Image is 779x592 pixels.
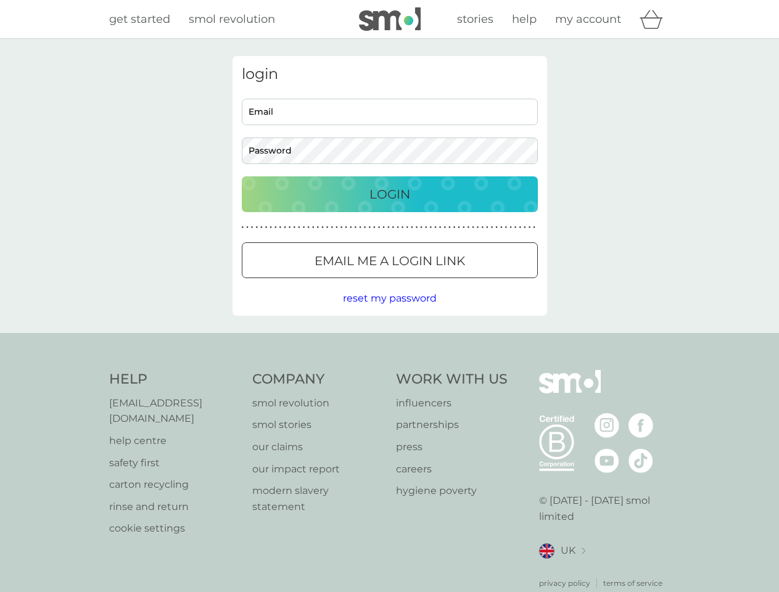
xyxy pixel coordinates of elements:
[109,499,241,515] p: rinse and return
[477,224,479,231] p: ●
[242,224,244,231] p: ●
[533,224,535,231] p: ●
[252,370,384,389] h4: Company
[529,224,531,231] p: ●
[387,224,390,231] p: ●
[416,224,418,231] p: ●
[582,548,585,554] img: select a new location
[270,224,272,231] p: ●
[251,224,253,231] p: ●
[315,251,465,271] p: Email me a login link
[555,10,621,28] a: my account
[453,224,456,231] p: ●
[359,224,361,231] p: ●
[396,395,508,411] a: influencers
[189,12,275,26] span: smol revolution
[406,224,408,231] p: ●
[109,433,241,449] a: help centre
[340,224,343,231] p: ●
[629,448,653,473] img: visit the smol Tiktok page
[368,224,371,231] p: ●
[252,461,384,477] a: our impact report
[359,7,421,31] img: smol
[396,370,508,389] h4: Work With Us
[298,224,300,231] p: ●
[396,417,508,433] a: partnerships
[255,224,258,231] p: ●
[189,10,275,28] a: smol revolution
[539,370,601,412] img: smol
[402,224,404,231] p: ●
[539,577,590,589] p: privacy policy
[629,413,653,438] img: visit the smol Facebook page
[514,224,517,231] p: ●
[486,224,488,231] p: ●
[519,224,521,231] p: ●
[326,224,329,231] p: ●
[595,448,619,473] img: visit the smol Youtube page
[279,224,282,231] p: ●
[307,224,310,231] p: ●
[303,224,305,231] p: ●
[539,543,554,559] img: UK flag
[260,224,263,231] p: ●
[457,12,493,26] span: stories
[252,483,384,514] a: modern slavery statement
[246,224,249,231] p: ●
[640,7,670,31] div: basket
[539,493,670,524] p: © [DATE] - [DATE] smol limited
[355,224,357,231] p: ●
[512,12,537,26] span: help
[430,224,432,231] p: ●
[458,224,460,231] p: ●
[500,224,503,231] p: ●
[472,224,474,231] p: ●
[109,477,241,493] a: carton recycling
[336,224,338,231] p: ●
[350,224,352,231] p: ●
[252,417,384,433] a: smol stories
[448,224,451,231] p: ●
[252,395,384,411] a: smol revolution
[420,224,422,231] p: ●
[284,224,286,231] p: ●
[392,224,395,231] p: ●
[443,224,446,231] p: ●
[512,10,537,28] a: help
[396,461,508,477] a: careers
[321,224,324,231] p: ●
[343,292,437,304] span: reset my password
[289,224,291,231] p: ●
[396,483,508,499] p: hygiene poverty
[396,439,508,455] a: press
[252,439,384,455] a: our claims
[293,224,295,231] p: ●
[109,12,170,26] span: get started
[331,224,333,231] p: ●
[378,224,381,231] p: ●
[265,224,268,231] p: ●
[457,10,493,28] a: stories
[439,224,442,231] p: ●
[109,370,241,389] h4: Help
[434,224,437,231] p: ●
[109,455,241,471] a: safety first
[109,520,241,536] a: cookie settings
[425,224,427,231] p: ●
[495,224,498,231] p: ●
[505,224,508,231] p: ●
[373,224,376,231] p: ●
[382,224,385,231] p: ●
[369,184,410,204] p: Login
